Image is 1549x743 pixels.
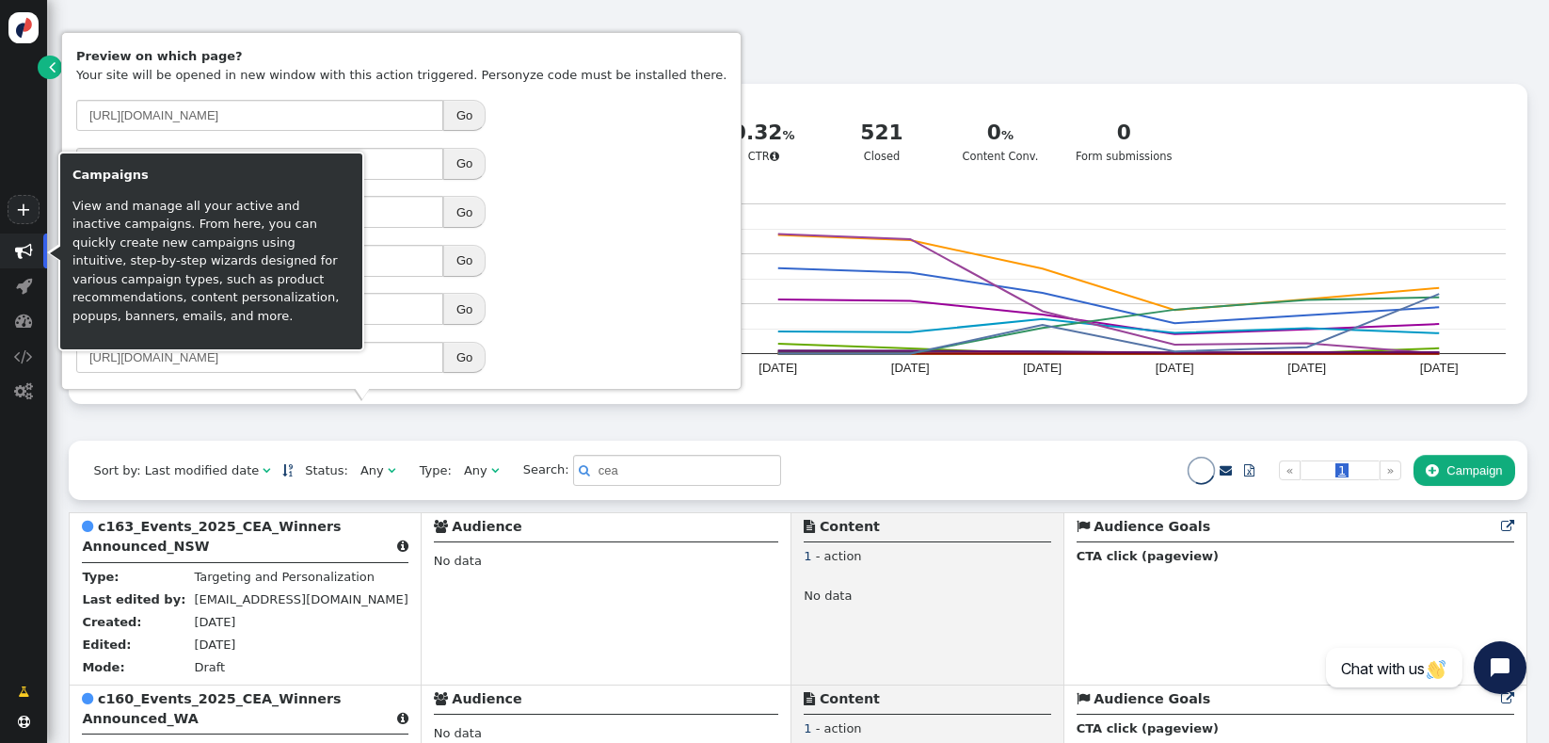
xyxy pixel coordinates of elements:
div: Any [464,461,487,480]
span:  [579,461,590,480]
b: Last edited by: [82,592,185,606]
a:  [1501,519,1514,534]
div: Form submissions [1076,118,1173,165]
button: Go [443,100,486,132]
span:  [770,151,779,162]
span:  [18,716,30,728]
span: 1 [804,549,811,563]
input: Find in name/description/rules [573,455,781,487]
a:  [282,463,293,477]
a: 521Closed [828,107,935,176]
span:  [18,683,29,702]
span:  [82,520,93,533]
svg: A chart. [655,199,1506,387]
span:  [263,464,270,476]
button: Go [443,196,486,228]
span:  [491,464,499,476]
b: Content [820,691,880,706]
span:  [15,312,33,330]
span:  [1501,520,1514,533]
span:  [1077,520,1090,533]
span:  [1426,463,1438,477]
span:  [804,692,815,705]
span:  [388,464,395,476]
div: Sort by: Last modified date [93,461,259,480]
span: No data [804,589,852,607]
span:  [804,520,815,533]
td: Your site will be opened in new window with this action triggered. Personyze code must be install... [70,41,733,90]
div: Any [360,461,384,480]
span:  [15,242,33,260]
b: Audience [452,519,521,534]
div: 0.32 [720,118,806,149]
div: Closed [838,118,925,165]
a:  [6,676,41,708]
span:  [14,347,33,365]
a:  [1501,691,1514,706]
text: [DATE] [1023,361,1062,375]
li: Targeting [69,22,163,72]
p: View and manage all your active and inactive campaigns. From here, you can quickly create new cam... [72,197,350,326]
span:  [434,520,448,533]
div: 0 [957,118,1044,149]
span: [DATE] [194,615,235,629]
a:  [1232,455,1267,487]
a: 0.32CTR [710,107,817,176]
button: Go [443,148,486,180]
li: 3rd-party emails [395,22,547,72]
a: » [1380,460,1401,481]
span: [EMAIL_ADDRESS][DOMAIN_NAME] [194,592,407,606]
span:  [434,692,448,705]
b: Audience Goals [1094,519,1210,534]
div: 521 [838,118,925,149]
span: No data [434,726,482,740]
a: 0Content Conv. [947,107,1054,176]
span:  [16,277,32,295]
span:  [1077,692,1090,705]
text: [DATE] [759,361,797,375]
text: [DATE] [1287,361,1326,375]
span:  [397,540,408,553]
text: [DATE] [1419,361,1458,375]
a: « [1279,460,1301,481]
b: CTA click (pageview) [1077,549,1219,563]
span:  [1244,464,1254,476]
span: Status: [293,461,348,480]
div: CTR [720,118,806,165]
span:  [1501,692,1514,705]
button: Go [443,245,486,277]
li: Emails [297,22,375,72]
b: c160_Events_2025_CEA_Winners Announced_WA [82,691,341,726]
span:  [14,382,33,400]
div: 0 [1076,118,1173,149]
span:  [1220,464,1232,476]
button: Go [443,293,486,325]
span: No data [434,554,482,568]
span: - action [816,721,862,735]
span:  [397,712,408,725]
a:  [1220,463,1232,477]
span:  [82,692,93,705]
img: logo-icon.svg [8,12,40,43]
button: Go [443,342,486,374]
b: Preview on which page? [76,49,243,63]
b: c163_Events_2025_CEA_Winners Announced_NSW [82,519,341,554]
span: Targeting and Personalization [194,570,375,584]
span: 1 [804,721,811,735]
span: Search: [511,462,569,476]
b: Audience [452,691,521,706]
text: [DATE] [890,361,929,375]
b: Campaigns [72,168,149,182]
b: Type: [82,570,119,584]
span: 1 [1335,463,1349,477]
a:  [38,56,61,79]
b: Content [820,519,880,534]
li: Products [184,22,276,72]
span: Sorted in descending order [282,464,293,476]
b: Audience Goals [1094,691,1210,706]
a: + [8,195,40,224]
a: 0Form submissions [1064,107,1182,176]
div: Content Conv. [957,118,1044,165]
b: CTA click (pageview) [1077,721,1219,735]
